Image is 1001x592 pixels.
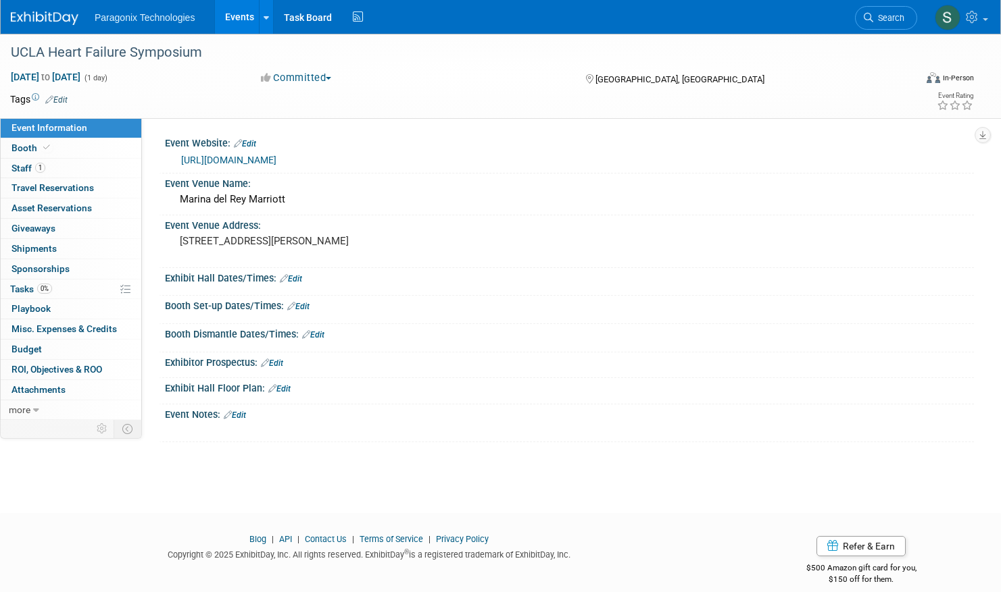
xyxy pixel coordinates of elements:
a: Edit [287,302,310,311]
span: Paragonix Technologies [95,12,195,23]
span: Attachments [11,384,66,395]
img: Scott Benson [935,5,960,30]
a: Asset Reservations [1,198,141,218]
a: Blog [249,534,266,544]
span: ROI, Objectives & ROO [11,364,102,375]
a: Refer & Earn [816,536,906,556]
img: Format-Inperson.png [927,72,940,83]
div: In-Person [942,73,974,83]
div: Copyright © 2025 ExhibitDay, Inc. All rights reserved. ExhibitDay is a registered trademark of Ex... [10,545,728,561]
span: Asset Reservations [11,203,92,213]
a: Edit [224,410,246,420]
span: Sponsorships [11,263,70,274]
span: to [39,72,52,82]
pre: [STREET_ADDRESS][PERSON_NAME] [180,235,487,247]
span: Budget [11,344,42,354]
span: | [425,534,434,544]
a: Sponsorships [1,259,141,279]
div: UCLA Heart Failure Symposium [6,41,892,65]
a: Playbook [1,299,141,319]
span: 1 [35,163,45,173]
span: Tasks [10,284,52,294]
div: Event Rating [937,92,973,99]
div: Event Venue Address: [165,215,974,232]
div: Event Format [830,70,974,90]
a: Edit [302,330,324,340]
button: Committed [256,71,337,85]
a: Staff1 [1,159,141,178]
span: [DATE] [DATE] [10,71,81,83]
span: Event Information [11,122,87,133]
a: Tasks0% [1,279,141,299]
div: Event Notes: [165,404,974,422]
span: Playbook [11,303,51,314]
span: Giveaways [11,223,55,234]
span: Staff [11,163,45,173]
div: Event Website: [165,133,974,151]
span: more [9,404,30,415]
span: Misc. Expenses & Credits [11,323,117,334]
span: Shipments [11,243,57,254]
a: Edit [261,358,283,368]
div: Event Venue Name: [165,173,974,190]
a: more [1,400,141,420]
a: Privacy Policy [436,534,489,544]
img: ExhibitDay [11,11,78,25]
div: Booth Dismantle Dates/Times: [165,324,974,342]
a: Edit [45,95,68,105]
a: Budget [1,340,141,359]
i: Booth reservation complete [43,144,50,151]
div: Booth Set-up Dates/Times: [165,296,974,313]
div: Exhibit Hall Dates/Times: [165,268,974,286]
a: Search [855,6,917,30]
a: Travel Reservations [1,178,141,198]
a: [URL][DOMAIN_NAME] [181,155,276,165]
td: Toggle Event Tabs [114,420,142,437]
sup: ® [404,548,409,556]
td: Personalize Event Tab Strip [91,420,114,437]
a: Shipments [1,239,141,259]
td: Tags [10,92,68,106]
a: Edit [268,384,291,394]
a: Contact Us [305,534,347,544]
div: $150 off for them. [748,574,974,585]
span: (1 day) [83,74,107,82]
div: Exhibit Hall Floor Plan: [165,378,974,396]
span: | [349,534,358,544]
a: Event Information [1,118,141,138]
span: | [268,534,277,544]
a: Edit [234,139,256,149]
span: [GEOGRAPHIC_DATA], [GEOGRAPHIC_DATA] [595,74,764,84]
span: | [294,534,303,544]
a: Misc. Expenses & Credits [1,319,141,339]
a: ROI, Objectives & ROO [1,360,141,379]
div: Marina del Rey Marriott [175,189,964,210]
a: Attachments [1,380,141,400]
span: Search [873,13,904,23]
span: 0% [37,284,52,294]
div: Exhibitor Prospectus: [165,352,974,370]
a: API [279,534,292,544]
a: Booth [1,138,141,158]
div: $500 Amazon gift card for you, [748,554,974,585]
span: Travel Reservations [11,182,94,193]
a: Giveaways [1,219,141,238]
a: Edit [280,274,302,284]
span: Booth [11,142,53,153]
a: Terms of Service [360,534,423,544]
